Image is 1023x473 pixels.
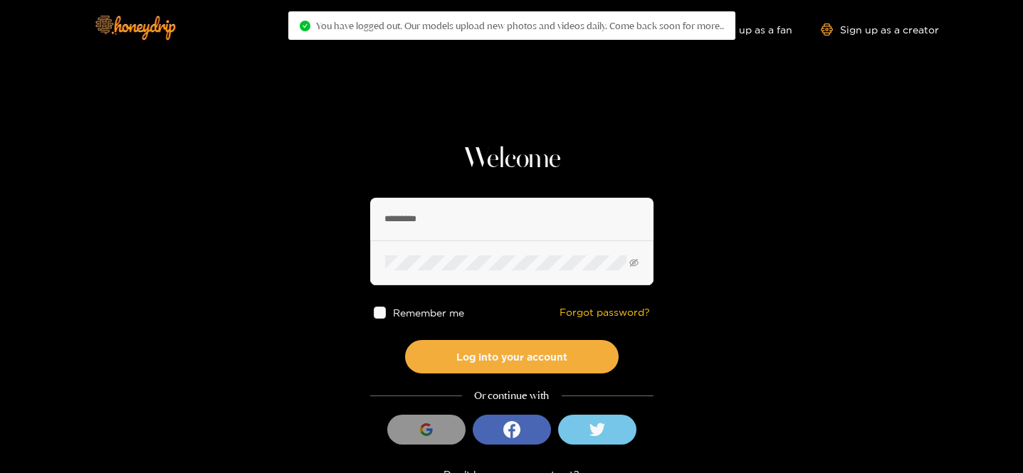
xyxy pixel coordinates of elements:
[405,340,619,373] button: Log into your account
[316,20,724,31] span: You have logged out. Our models upload new photos and videos daily. Come back soon for more..
[392,307,463,318] span: Remember me
[300,21,310,31] span: check-circle
[370,142,654,176] h1: Welcome
[821,23,939,36] a: Sign up as a creator
[695,23,792,36] a: Sign up as a fan
[629,258,639,267] span: eye-invisible
[370,388,654,404] div: Or continue with
[560,307,650,319] a: Forgot password?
